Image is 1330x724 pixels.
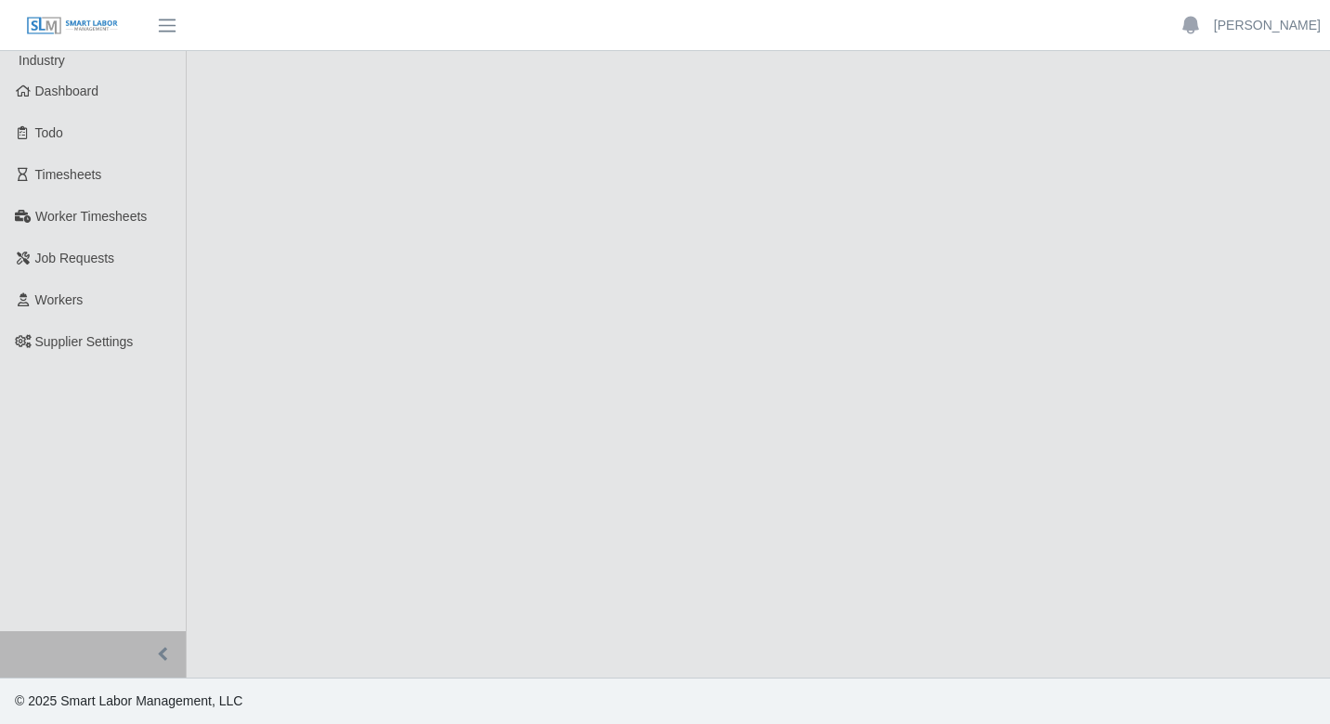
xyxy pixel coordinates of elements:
[35,125,63,140] span: Todo
[1214,16,1321,35] a: [PERSON_NAME]
[35,167,102,182] span: Timesheets
[35,209,147,224] span: Worker Timesheets
[35,292,84,307] span: Workers
[15,693,242,708] span: © 2025 Smart Labor Management, LLC
[26,16,119,36] img: SLM Logo
[35,84,99,98] span: Dashboard
[35,334,134,349] span: Supplier Settings
[35,251,115,265] span: Job Requests
[19,53,65,68] span: Industry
